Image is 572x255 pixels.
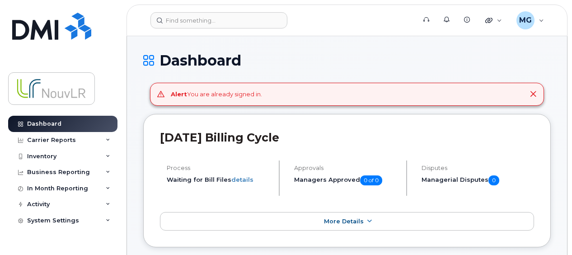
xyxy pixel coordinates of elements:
span: 0 of 0 [360,175,382,185]
h5: Managerial Disputes [422,175,534,185]
h5: Managers Approved [294,175,399,185]
strong: Alert [171,90,187,98]
h1: Dashboard [143,52,551,68]
h2: [DATE] Billing Cycle [160,131,534,144]
li: Waiting for Bill Files [167,175,271,184]
h4: Approvals [294,165,399,171]
div: You are already signed in. [171,90,262,99]
a: details [231,176,253,183]
h4: Process [167,165,271,171]
span: 0 [488,175,499,185]
span: More Details [324,218,364,225]
h4: Disputes [422,165,534,171]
